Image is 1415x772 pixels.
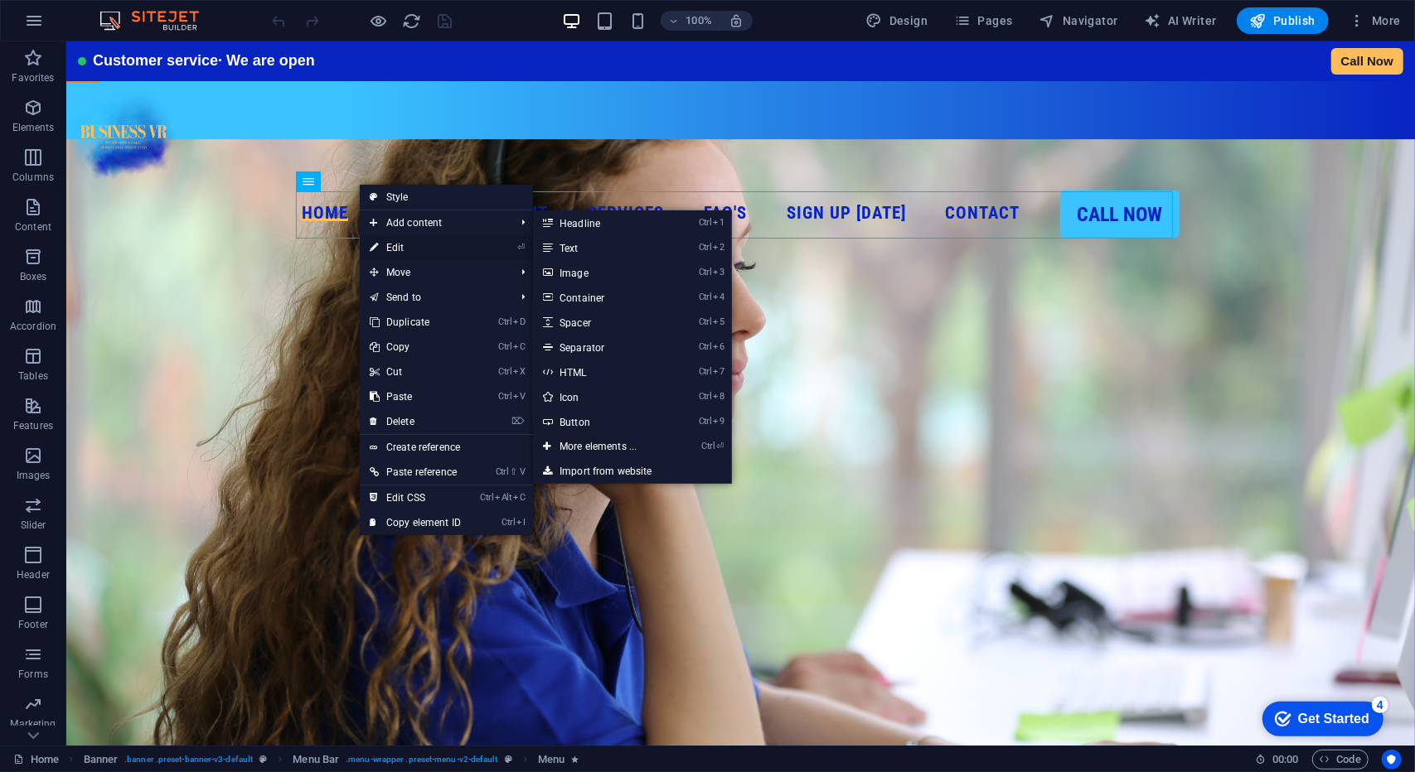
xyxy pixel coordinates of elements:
i: Ctrl [699,267,712,277]
i: This element is a customizable preset [259,755,267,764]
p: Header [17,568,50,581]
i: Ctrl [481,492,494,503]
i: X [513,366,525,377]
i: Ctrl [699,292,712,302]
h6: Session time [1255,750,1299,770]
a: Ctrl7HTML [533,359,670,384]
a: Ctrl6Separator [533,335,670,359]
span: : [1284,753,1287,765]
button: Pages [947,7,1019,34]
i: Ctrl [498,391,511,402]
p: Elements [12,121,55,134]
button: Publish [1237,7,1329,34]
button: AI Writer [1138,7,1224,34]
a: CtrlVPaste [360,384,471,409]
i: Ctrl [699,242,712,253]
p: Slider [21,519,46,532]
i: Ctrl [498,366,511,377]
a: Ctrl2Text [533,235,670,260]
p: Forms [18,668,48,681]
a: Ctrl9Button [533,409,670,434]
p: Boxes [20,270,47,283]
i: On resize automatically adjust zoom level to fit chosen device. [729,13,744,28]
i: V [513,391,525,402]
span: Code [1320,750,1361,770]
a: CtrlICopy element ID [360,510,471,535]
p: Accordion [10,320,56,333]
div: Design (Ctrl+Alt+Y) [860,7,935,34]
div: Get Started 4 items remaining, 20% complete [13,8,134,43]
a: CtrlXCut [360,359,471,384]
span: Design [866,12,928,29]
span: 00 00 [1272,750,1298,770]
a: Ctrl⏎More elements ... [533,434,670,459]
button: More [1342,7,1408,34]
button: Navigator [1033,7,1125,34]
span: Click to select. Double-click to edit [538,750,565,770]
a: Ctrl1Headline [533,210,670,235]
i: 6 [714,341,724,352]
span: More [1349,12,1401,29]
a: Create reference [360,435,533,460]
a: CtrlCCopy [360,335,471,359]
a: ⏎Edit [360,235,471,260]
i: Alt [495,492,511,503]
i: 7 [714,366,724,377]
p: Marketing [10,717,56,731]
span: . menu-wrapper .preset-menu-v2-default [346,750,497,770]
button: Click here to leave preview mode and continue editing [369,11,389,31]
p: Content [15,220,51,234]
i: V [520,466,525,477]
i: This element is a customizable preset [505,755,512,764]
i: Ctrl [699,391,712,402]
button: reload [402,11,422,31]
i: I [516,517,525,528]
p: Footer [18,618,48,631]
a: Ctrl5Spacer [533,310,670,335]
span: Publish [1250,12,1316,29]
i: C [513,492,525,503]
p: Tables [18,369,48,383]
p: Images [17,469,51,482]
i: Ctrl [699,316,712,327]
i: ⇧ [511,466,518,477]
p: Columns [12,171,54,184]
i: 2 [714,242,724,253]
button: Code [1312,750,1369,770]
a: Import from website [533,459,732,484]
i: Reload page [403,12,422,31]
i: Ctrl [502,517,515,528]
nav: breadcrumb [84,750,579,770]
i: 1 [714,217,724,228]
i: ⌦ [511,416,525,427]
span: . banner .preset-banner-v3-default [124,750,253,770]
i: D [513,316,525,327]
i: 9 [714,416,724,427]
div: 4 [123,3,139,20]
p: Features [13,419,53,432]
a: Ctrl4Container [533,285,670,310]
i: Ctrl [496,466,509,477]
i: C [513,341,525,352]
i: Ctrl [699,217,712,228]
span: AI Writer [1145,12,1217,29]
a: Click to cancel selection. Double-click to open Pages [13,750,59,770]
i: Ctrl [699,366,712,377]
a: Send to [360,285,508,310]
span: Navigator [1039,12,1118,29]
i: 8 [714,391,724,402]
span: Move [360,260,508,285]
a: Ctrl3Image [533,260,670,285]
a: Ctrl⇧VPaste reference [360,460,471,485]
i: Ctrl [498,316,511,327]
i: Ctrl [702,441,715,451]
a: Style [360,185,533,210]
i: Ctrl [699,416,712,427]
a: CtrlAltCEdit CSS [360,485,471,510]
button: Usercentrics [1382,750,1402,770]
i: 4 [714,292,724,302]
i: Element contains an animation [571,755,579,764]
span: Click to select. Double-click to edit [293,750,339,770]
i: 5 [714,316,724,327]
a: CtrlDDuplicate [360,310,471,335]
